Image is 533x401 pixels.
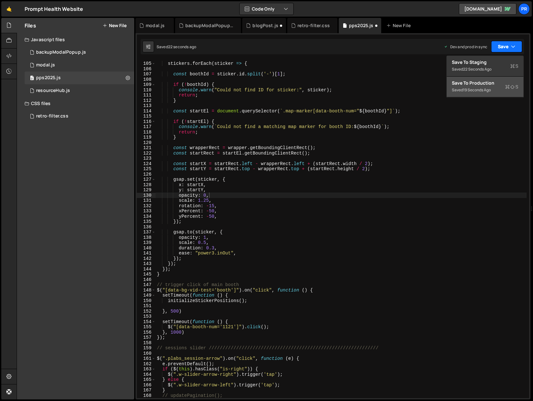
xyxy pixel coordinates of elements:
[137,235,156,240] div: 138
[25,59,134,72] div: 16625/46324.js
[349,22,374,29] div: pps2025.js
[137,246,156,251] div: 140
[137,98,156,103] div: 112
[137,372,156,377] div: 164
[25,72,134,84] div: 16625/45293.js
[137,119,156,125] div: 116
[36,88,70,94] div: resourceHub.js
[137,103,156,109] div: 113
[137,309,156,314] div: 152
[137,367,156,372] div: 163
[137,393,156,398] div: 168
[137,172,156,177] div: 126
[17,33,134,46] div: Javascript files
[137,114,156,119] div: 115
[137,166,156,172] div: 125
[146,22,165,29] div: modal.js
[386,22,413,29] div: New File
[452,65,518,73] div: Saved
[137,267,156,272] div: 144
[137,293,156,298] div: 149
[137,330,156,335] div: 156
[452,59,518,65] div: Save to Staging
[137,272,156,277] div: 145
[137,277,156,283] div: 146
[25,22,36,29] h2: Files
[137,135,156,140] div: 119
[137,124,156,130] div: 117
[444,44,487,49] div: Dev and prod in sync
[36,113,68,119] div: retro-filter.css
[137,61,156,66] div: 105
[137,182,156,188] div: 128
[137,151,156,156] div: 122
[137,214,156,219] div: 134
[137,261,156,267] div: 143
[137,251,156,256] div: 141
[137,382,156,388] div: 166
[447,77,523,97] button: Save to ProductionS Saved19 seconds ago
[137,240,156,246] div: 139
[137,351,156,356] div: 160
[463,87,491,93] div: 19 seconds ago
[137,140,156,146] div: 120
[137,388,156,393] div: 167
[137,93,156,98] div: 111
[1,1,17,17] a: 🤙
[137,156,156,161] div: 123
[137,340,156,346] div: 158
[518,3,530,15] a: Pr
[36,62,55,68] div: modal.js
[137,356,156,361] div: 161
[36,75,61,81] div: pps2025.js
[137,335,156,340] div: 157
[137,319,156,325] div: 154
[297,22,330,29] div: retro-filter.css
[137,77,156,82] div: 108
[137,324,156,330] div: 155
[137,230,156,235] div: 137
[491,41,522,52] button: Save
[137,177,156,182] div: 127
[137,282,156,288] div: 147
[36,49,86,55] div: backupModalPopup.js
[137,345,156,351] div: 159
[137,187,156,193] div: 129
[137,66,156,72] div: 106
[137,72,156,77] div: 107
[463,66,491,72] div: 22 seconds ago
[459,3,516,15] a: [DOMAIN_NAME]
[252,22,278,29] div: blogPost.js
[25,84,134,97] div: 16625/45859.js
[137,203,156,209] div: 132
[510,63,518,69] span: S
[137,161,156,167] div: 124
[452,86,518,94] div: Saved
[505,84,518,90] span: S
[137,303,156,309] div: 151
[137,288,156,293] div: 148
[103,23,127,28] button: New File
[240,3,293,15] button: Code Only
[137,256,156,261] div: 142
[137,224,156,230] div: 136
[185,22,233,29] div: backupModalPopup.js
[137,82,156,87] div: 109
[137,193,156,198] div: 130
[25,46,134,59] div: 16625/45860.js
[137,219,156,224] div: 135
[25,5,83,13] div: Prompt Health Website
[137,314,156,319] div: 153
[168,44,196,49] div: 22 seconds ago
[447,56,523,77] button: Save to StagingS Saved22 seconds ago
[30,76,34,81] span: 0
[157,44,196,49] div: Saved
[137,109,156,114] div: 114
[137,298,156,304] div: 150
[137,377,156,382] div: 165
[137,145,156,151] div: 121
[137,361,156,367] div: 162
[25,110,134,123] div: 16625/45443.css
[137,130,156,135] div: 118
